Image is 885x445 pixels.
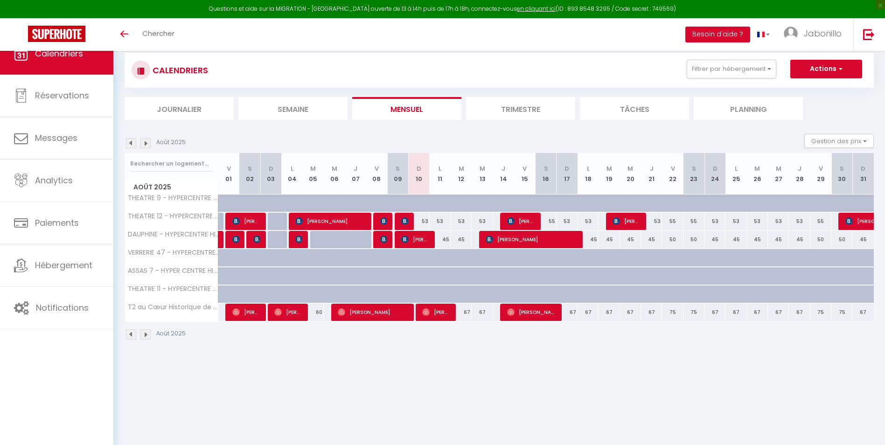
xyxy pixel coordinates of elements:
[523,164,527,173] abbr: V
[578,231,599,248] div: 45
[599,304,620,321] div: 67
[564,164,569,173] abbr: D
[613,212,641,230] span: [PERSON_NAME]
[777,18,853,51] a: ... Jabonillo
[310,164,316,173] abbr: M
[768,231,789,248] div: 45
[557,213,578,230] div: 53
[352,97,461,120] li: Mensuel
[126,195,220,202] span: THEATRE 9 - HYPERCENTRE HISTORIQUE DE [GEOGRAPHIC_DATA]
[514,153,535,195] th: 15
[704,231,725,248] div: 45
[687,60,776,78] button: Filtrer par hébergement
[789,153,810,195] th: 28
[430,231,451,248] div: 45
[641,213,662,230] div: 53
[408,153,429,195] th: 10
[260,153,281,195] th: 03
[35,48,83,59] span: Calendriers
[713,164,718,173] abbr: D
[507,212,535,230] span: [PERSON_NAME]
[863,28,875,40] img: logout
[685,27,750,42] button: Besoin d'aide ?
[354,164,357,173] abbr: J
[338,303,408,321] span: [PERSON_NAME]
[535,213,556,230] div: 55
[472,304,493,321] div: 67
[683,153,704,195] th: 23
[683,231,704,248] div: 50
[578,153,599,195] th: 18
[480,164,485,173] abbr: M
[451,153,472,195] th: 12
[375,164,379,173] abbr: V
[747,231,768,248] div: 45
[810,304,831,321] div: 75
[831,153,852,195] th: 30
[430,153,451,195] th: 11
[430,213,451,230] div: 53
[274,303,302,321] span: [PERSON_NAME]
[747,213,768,230] div: 53
[789,231,810,248] div: 45
[662,213,683,230] div: 55
[810,153,831,195] th: 29
[754,164,760,173] abbr: M
[218,153,239,195] th: 01
[725,153,746,195] th: 25
[295,212,365,230] span: [PERSON_NAME]
[502,164,505,173] abbr: J
[291,164,293,173] abbr: L
[704,304,725,321] div: 67
[578,304,599,321] div: 67
[557,153,578,195] th: 17
[768,304,789,321] div: 67
[126,285,220,292] span: THEATRE 11 - HYPERCENTRE DE [GEOGRAPHIC_DATA]
[620,304,641,321] div: 67
[692,164,696,173] abbr: S
[130,155,213,172] input: Rechercher un logement...
[126,249,220,256] span: VERRERIE 47 - HYPERCENTRE HISTORIQUE DE [GEOGRAPHIC_DATA]
[650,164,654,173] abbr: J
[486,230,577,248] span: [PERSON_NAME]
[417,164,421,173] abbr: D
[142,28,174,38] span: Chercher
[810,213,831,230] div: 55
[126,267,220,274] span: ASSAS 7 - HYPER CENTRE HISTORIQUE DE [GEOGRAPHIC_DATA]
[248,164,252,173] abbr: S
[380,212,387,230] span: [PERSON_NAME]
[852,153,874,195] th: 31
[156,138,186,147] p: Août 2025
[641,304,662,321] div: 67
[439,164,441,173] abbr: L
[798,164,801,173] abbr: J
[135,18,181,51] a: Chercher
[126,231,220,238] span: DAUPHINE - HYPERCENTRE HISTORIQUE DE [GEOGRAPHIC_DATA]
[125,97,234,120] li: Journalier
[126,213,220,220] span: THEATRE 12 - HYPERCENTRE HISTORIQUE DE [GEOGRAPHIC_DATA]
[36,302,89,313] span: Notifications
[422,303,450,321] span: [PERSON_NAME]
[580,97,689,120] li: Tâches
[747,304,768,321] div: 67
[599,231,620,248] div: 45
[35,90,89,101] span: Réservations
[472,153,493,195] th: 13
[662,231,683,248] div: 50
[466,97,575,120] li: Trimestre
[401,230,429,248] span: [PERSON_NAME]
[557,304,578,321] div: 67
[269,164,273,173] abbr: D
[126,304,220,311] span: T2 au Cœur Historique de [GEOGRAPHIC_DATA] avec Clim & SmartTV
[671,164,675,173] abbr: V
[125,181,218,194] span: Août 2025
[725,213,746,230] div: 53
[366,153,387,195] th: 08
[544,164,548,173] abbr: S
[704,153,725,195] th: 24
[35,217,79,229] span: Paiements
[218,231,223,249] a: [PERSON_NAME]
[810,231,831,248] div: 50
[704,213,725,230] div: 53
[150,60,208,81] h3: CALENDRIERS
